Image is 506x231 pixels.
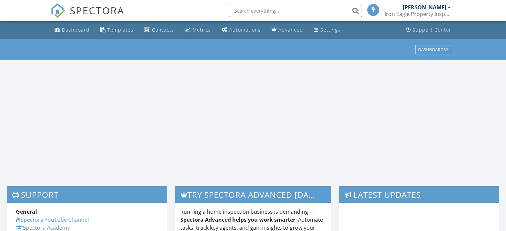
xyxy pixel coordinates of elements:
[70,3,124,17] span: SPECTORA
[180,216,295,223] strong: Spectora Advanced helps you work smarter
[16,216,89,223] a: Spectora YouTube Channel
[403,4,446,11] div: [PERSON_NAME]
[339,186,499,203] h3: Latest Updates
[52,24,92,36] a: Dashboard
[193,27,211,33] div: Metrics
[278,27,303,33] div: Advanced
[385,11,451,17] div: Iron Eagle Property Inspections
[413,27,451,33] div: Support Center
[311,24,343,36] a: Settings
[175,186,331,203] h3: Try spectora advanced [DATE]
[219,24,263,36] a: Automations (Basic)
[269,24,306,36] a: Advanced
[107,27,133,33] div: Templates
[229,4,362,17] input: Search everything...
[141,24,177,36] a: Contacts
[229,27,261,33] div: Automations
[403,24,454,36] a: Support Center
[182,24,214,36] a: Metrics
[16,208,37,215] strong: General
[62,27,89,33] div: Dashboard
[320,27,340,33] div: Settings
[51,9,124,23] a: SPECTORA
[415,45,451,54] button: Dashboards
[7,186,167,203] h3: Support
[97,24,136,36] a: Templates
[418,47,448,52] div: Dashboards
[152,27,174,33] div: Contacts
[51,3,65,18] img: The Best Home Inspection Software - Spectora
